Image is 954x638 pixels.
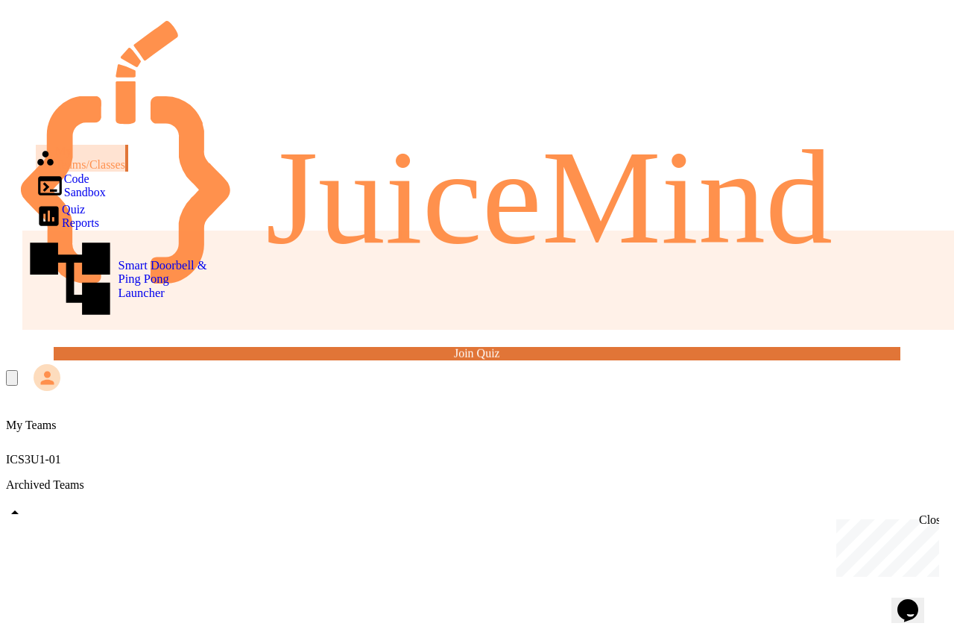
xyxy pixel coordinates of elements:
[18,360,64,395] div: My Account
[36,172,106,203] a: Code Sandbox
[830,513,939,577] iframe: chat widget
[36,172,106,200] div: Code Sandbox
[36,203,99,233] a: Quiz Reports
[54,347,900,360] a: Join Quiz
[36,203,99,230] div: Quiz Reports
[6,478,948,492] p: Archived Teams
[6,419,56,432] div: My Teams
[6,432,948,466] div: ICS3U1-01
[891,578,939,623] iframe: chat widget
[22,231,215,330] a: Smart Doorbell & Ping Pong Launcher
[36,145,125,172] div: My Teams/Classes
[6,453,948,466] div: ICS3U1-01
[6,6,103,95] div: Chat with us now!Close
[36,145,128,172] a: My Teams/Classes
[21,21,933,284] img: logo-orange.svg
[6,370,18,386] div: My Notifications
[22,231,215,327] div: Smart Doorbell & Ping Pong Launcher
